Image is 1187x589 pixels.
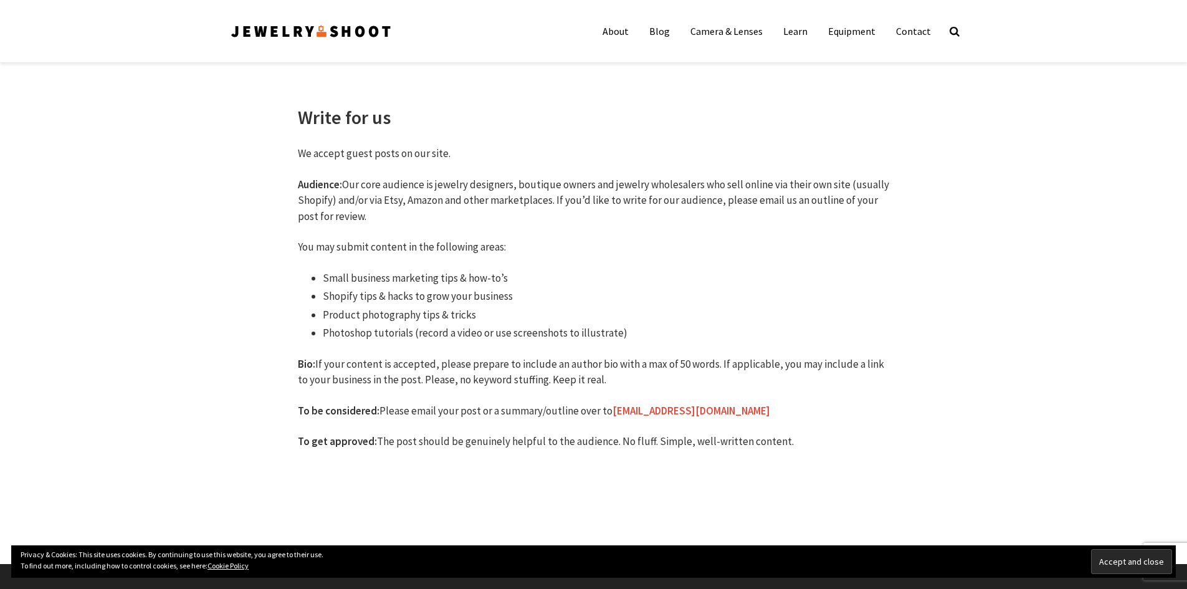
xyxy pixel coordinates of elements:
strong: To get approved: [298,434,377,448]
a: Blog [640,19,679,44]
p: Please email your post or a summary/outline over to [298,403,890,419]
p: You may submit content in the following areas: [298,239,890,256]
strong: Audience: [298,178,342,191]
strong: Bio: [298,357,315,371]
a: Camera & Lenses [681,19,772,44]
p: Our core audience is jewelry designers, boutique owners and jewelry wholesalers who sell online v... [298,177,890,225]
li: Photoshop tutorials (record a video or use screenshots to illustrate) [323,325,890,342]
p: If your content is accepted, please prepare to include an author bio with a max of 50 words. If a... [298,357,890,388]
a: [EMAIL_ADDRESS][DOMAIN_NAME] [613,404,770,418]
div: Privacy & Cookies: This site uses cookies. By continuing to use this website, you agree to their ... [11,545,1176,578]
h1: Write for us [298,106,890,128]
p: We accept guest posts on our site. [298,146,890,162]
a: Cookie Policy [207,561,249,570]
input: Accept and close [1091,549,1172,574]
a: Equipment [819,19,885,44]
li: Product photography tips & tricks [323,307,890,323]
li: Shopify tips & hacks to grow your business [323,289,890,305]
p: The post should be genuinely helpful to the audience. No fluff. Simple, well-written content. [298,434,890,450]
a: Contact [887,19,940,44]
li: Small business marketing tips & how-to’s [323,271,890,287]
a: About [593,19,638,44]
a: Learn [774,19,817,44]
img: Jewelry Photographer Bay Area - San Francisco | Nationwide via Mail [229,21,393,41]
strong: To be considered: [298,404,379,418]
